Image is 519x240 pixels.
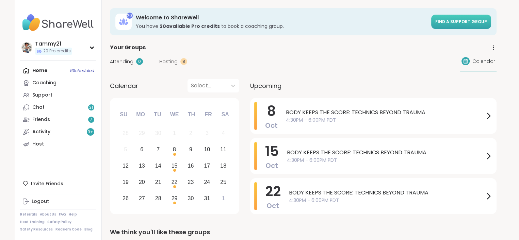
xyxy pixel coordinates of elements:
img: ShareWell Nav Logo [20,11,96,35]
div: 0 [136,58,143,65]
span: BODY KEEPS THE SCORE: TECHNICS BEYOND TRAUMA [287,149,484,157]
a: Find a support group [431,15,491,29]
div: Choose Sunday, October 12th, 2025 [118,159,133,173]
div: 11 [220,145,226,154]
div: Activity [32,128,50,135]
div: Choose Wednesday, October 15th, 2025 [167,159,182,173]
span: Find a support group [435,19,487,24]
span: Calendar [472,58,495,65]
div: 8 [180,58,187,65]
b: 20 available Pro credit s [160,23,220,30]
span: 20 Pro credits [43,48,71,54]
a: Referrals [20,212,37,217]
span: BODY KEEPS THE SCORE: TECHNICS BEYOND TRAUMA [286,108,484,117]
a: Redeem Code [55,227,82,232]
div: Choose Saturday, October 11th, 2025 [216,142,231,157]
div: 20 [139,177,145,187]
span: Oct [266,201,279,210]
div: We think you'll like these groups [110,227,497,237]
div: 24 [204,177,210,187]
div: Chat [32,104,45,111]
a: Host [20,138,96,150]
span: Your Groups [110,44,146,52]
div: 16 [188,161,194,170]
a: Friends7 [20,114,96,126]
img: Tammy21 [21,42,32,53]
div: Choose Saturday, November 1st, 2025 [216,191,231,206]
div: 28 [155,194,161,203]
div: Choose Monday, October 13th, 2025 [134,159,149,173]
a: Safety Policy [47,220,71,224]
div: 10 [204,145,210,154]
div: Not available Tuesday, September 30th, 2025 [151,126,165,141]
span: Attending [110,58,133,65]
div: 22 [172,177,178,187]
div: Coaching [32,80,56,86]
a: Logout [20,195,96,208]
div: Choose Tuesday, October 21st, 2025 [151,175,165,189]
a: Coaching [20,77,96,89]
a: Help [69,212,77,217]
div: 25 [220,177,226,187]
div: Host [32,141,44,148]
div: Choose Thursday, October 23rd, 2025 [183,175,198,189]
div: Choose Tuesday, October 14th, 2025 [151,159,165,173]
div: 6 [140,145,143,154]
span: 15 [265,142,279,161]
div: Choose Thursday, October 9th, 2025 [183,142,198,157]
a: FAQ [59,212,66,217]
div: Support [32,92,52,99]
div: Mo [133,107,148,122]
div: 19 [123,177,129,187]
div: Tu [150,107,165,122]
h3: Welcome to ShareWell [136,14,427,21]
a: Blog [84,227,93,232]
div: Choose Friday, October 24th, 2025 [200,175,214,189]
span: Upcoming [250,81,281,90]
div: Choose Monday, October 27th, 2025 [134,191,149,206]
div: 28 [123,128,129,138]
div: 31 [204,194,210,203]
div: 30 [188,194,194,203]
div: 2 [189,128,192,138]
span: Calendar [110,81,138,90]
a: Activity9+ [20,126,96,138]
span: Hosting [159,58,178,65]
div: Friends [32,116,50,123]
div: Choose Tuesday, October 7th, 2025 [151,142,165,157]
div: Not available Thursday, October 2nd, 2025 [183,126,198,141]
div: We [167,107,182,122]
div: Invite Friends [20,177,96,190]
div: Choose Monday, October 6th, 2025 [134,142,149,157]
span: 4:30PM - 6:00PM PDT [289,197,484,204]
div: Not available Friday, October 3rd, 2025 [200,126,214,141]
div: 1 [222,194,225,203]
div: Choose Saturday, October 25th, 2025 [216,175,231,189]
div: 7 [157,145,160,154]
span: 9 + [87,129,93,135]
div: 17 [204,161,210,170]
div: Logout [32,198,49,205]
div: 18 [220,161,226,170]
div: 30 [155,128,161,138]
div: 5 [124,145,127,154]
div: Choose Thursday, October 16th, 2025 [183,159,198,173]
div: Choose Monday, October 20th, 2025 [134,175,149,189]
a: Safety Resources [20,227,53,232]
div: Not available Sunday, September 28th, 2025 [118,126,133,141]
div: Choose Sunday, October 19th, 2025 [118,175,133,189]
div: Not available Monday, September 29th, 2025 [134,126,149,141]
div: 20 [127,13,133,19]
div: Choose Friday, October 10th, 2025 [200,142,214,157]
div: 4 [222,128,225,138]
div: 23 [188,177,194,187]
div: month 2025-10 [117,125,231,206]
div: 29 [139,128,145,138]
div: 12 [123,161,129,170]
div: Tammy21 [35,40,72,48]
div: Choose Sunday, October 26th, 2025 [118,191,133,206]
div: 8 [173,145,176,154]
div: 1 [173,128,176,138]
div: Not available Wednesday, October 1st, 2025 [167,126,182,141]
span: 4:30PM - 6:00PM PDT [287,157,484,164]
